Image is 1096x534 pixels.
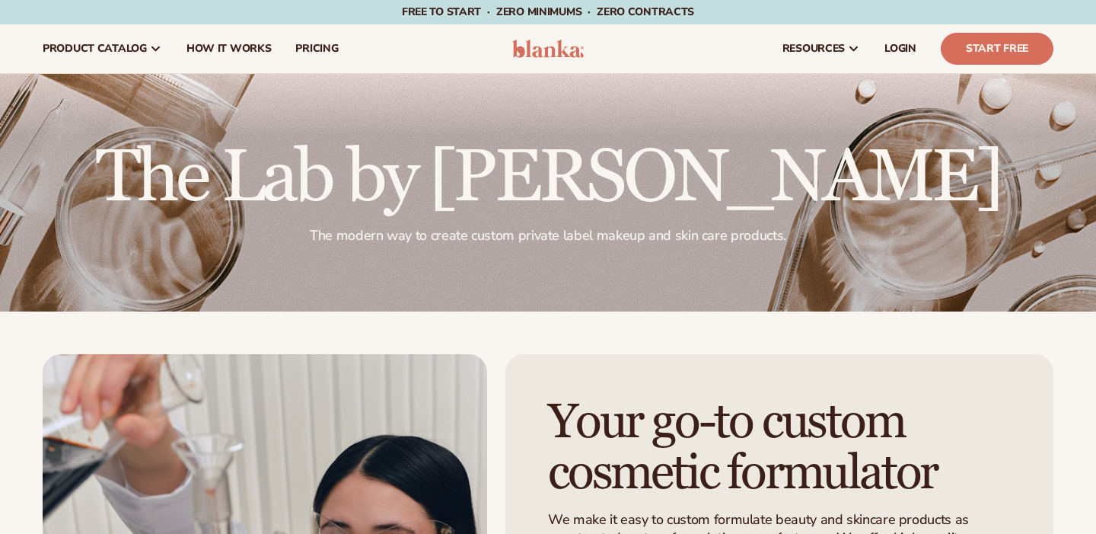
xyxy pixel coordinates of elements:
[283,24,350,73] a: pricing
[295,43,338,55] span: pricing
[782,43,845,55] span: resources
[548,397,1011,499] h1: Your go-to custom cosmetic formulator
[186,43,272,55] span: How It Works
[30,24,174,73] a: product catalog
[512,40,585,58] img: logo
[872,24,929,73] a: LOGIN
[941,33,1053,65] a: Start Free
[884,43,916,55] span: LOGIN
[174,24,284,73] a: How It Works
[770,24,872,73] a: resources
[43,142,1053,215] h2: The Lab by [PERSON_NAME]
[402,5,694,19] span: Free to start · ZERO minimums · ZERO contracts
[43,43,147,55] span: product catalog
[43,227,1053,245] p: The modern way to create custom private label makeup and skin care products.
